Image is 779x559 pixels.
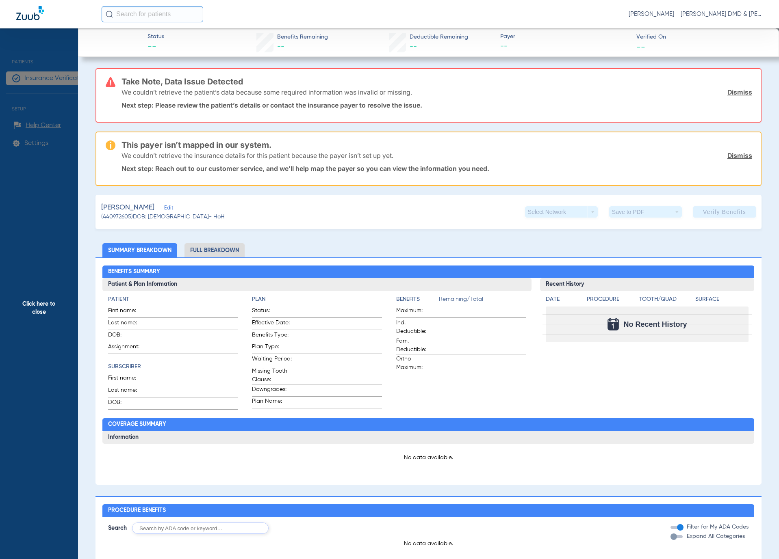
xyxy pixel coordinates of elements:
span: Payer [500,32,629,41]
img: error-icon [106,77,115,87]
p: Next step: Please review the patient’s details or contact the insurance payer to resolve the issue. [122,101,752,109]
span: DOB: [108,331,148,342]
span: -- [500,41,629,52]
span: (440972605) DOB: [DEMOGRAPHIC_DATA] - HoH [101,213,225,221]
img: Search Icon [106,11,113,18]
span: Ortho Maximum: [396,355,436,372]
span: Fam. Deductible: [396,337,436,354]
span: Benefits Type: [252,331,292,342]
h3: Patient & Plan Information [102,278,531,291]
h4: Date [546,295,580,304]
span: [PERSON_NAME] - [PERSON_NAME] DMD & [PERSON_NAME] DDS PLLC [629,10,763,18]
iframe: Chat Widget [738,520,779,559]
h3: Recent History [540,278,755,291]
p: We couldn’t retrieve the insurance details for this patient because the payer isn’t set up yet. [122,151,393,160]
span: Deductible Remaining [410,33,468,41]
span: Assignment: [108,343,148,354]
span: -- [410,43,417,50]
li: Full Breakdown [184,243,245,257]
span: Plan Type: [252,343,292,354]
span: Status: [252,306,292,317]
p: We couldn’t retrieve the patient’s data because some required information was invalid or missing. [122,88,412,96]
span: Remaining/Total [439,295,526,306]
span: Status [148,32,164,41]
h4: Plan [252,295,382,304]
span: Downgrades: [252,385,292,396]
p: Next step: Reach out to our customer service, and we’ll help map the payer so you can view the in... [122,164,752,173]
h2: Procedure Benefits [102,504,754,517]
p: No data available. [102,540,754,548]
h3: Information [102,431,754,444]
span: Missing Tooth Clause: [252,367,292,384]
span: -- [636,42,645,51]
span: Plan Name: [252,397,292,408]
h3: Take Note, Data Issue Detected [122,78,752,86]
span: Verified On [636,33,766,41]
a: Dismiss [727,88,752,96]
label: Filter for My ADA Codes [685,523,749,531]
h2: Coverage Summary [102,418,754,431]
a: Dismiss [727,151,752,160]
span: DOB: [108,398,148,409]
app-breakdown-title: Surface [695,295,749,306]
span: [PERSON_NAME] [101,203,154,213]
h2: Benefits Summary [102,265,754,278]
span: Last name: [108,386,148,397]
h4: Surface [695,295,749,304]
span: First name: [108,374,148,385]
h3: This payer isn’t mapped in our system. [122,141,752,149]
img: Zuub Logo [16,6,44,20]
app-breakdown-title: Tooth/Quad [639,295,692,306]
span: Maximum: [396,306,436,317]
span: Benefits Remaining [277,33,328,41]
h4: Tooth/Quad [639,295,692,304]
span: Waiting Period: [252,355,292,366]
span: -- [148,41,164,53]
span: Effective Date: [252,319,292,330]
h4: Procedure [587,295,636,304]
p: No data available. [108,453,749,462]
span: First name: [108,306,148,317]
span: Expand All Categories [687,533,745,539]
h4: Subscriber [108,363,238,371]
app-breakdown-title: Date [546,295,580,306]
h4: Patient [108,295,238,304]
span: Last name: [108,319,148,330]
img: Calendar [608,318,619,330]
input: Search by ADA code or keyword… [132,522,269,534]
img: warning-icon [106,140,115,150]
span: -- [277,43,284,50]
span: Search [108,524,127,532]
input: Search for patients [102,6,203,22]
h4: Benefits [396,295,439,304]
span: Edit [164,205,171,213]
app-breakdown-title: Benefits [396,295,439,306]
app-breakdown-title: Procedure [587,295,636,306]
span: No Recent History [624,320,687,328]
li: Summary Breakdown [102,243,177,257]
span: Ind. Deductible: [396,319,436,336]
